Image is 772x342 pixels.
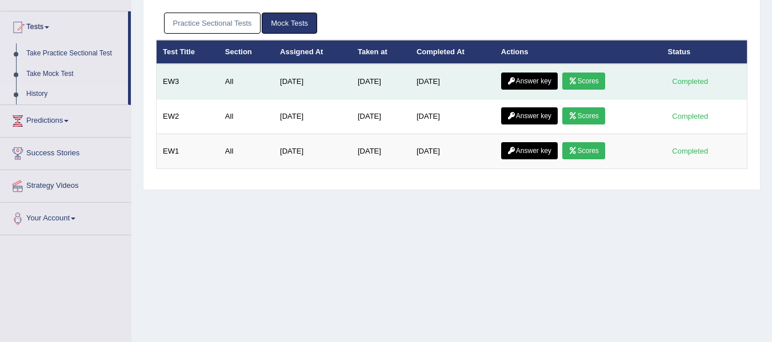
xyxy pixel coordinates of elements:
[501,142,558,159] a: Answer key
[668,145,713,157] div: Completed
[157,99,219,134] td: EW2
[274,134,351,169] td: [DATE]
[164,13,261,34] a: Practice Sectional Tests
[157,40,219,64] th: Test Title
[219,134,274,169] td: All
[662,40,747,64] th: Status
[351,64,410,99] td: [DATE]
[219,40,274,64] th: Section
[410,40,495,64] th: Completed At
[501,107,558,124] a: Answer key
[668,75,713,87] div: Completed
[410,99,495,134] td: [DATE]
[1,203,131,231] a: Your Account
[274,40,351,64] th: Assigned At
[1,11,128,40] a: Tests
[351,99,410,134] td: [DATE]
[351,134,410,169] td: [DATE]
[274,99,351,134] td: [DATE]
[562,142,605,159] a: Scores
[1,105,131,134] a: Predictions
[495,40,662,64] th: Actions
[351,40,410,64] th: Taken at
[219,99,274,134] td: All
[157,134,219,169] td: EW1
[262,13,317,34] a: Mock Tests
[157,64,219,99] td: EW3
[501,73,558,90] a: Answer key
[1,138,131,166] a: Success Stories
[410,64,495,99] td: [DATE]
[1,170,131,199] a: Strategy Videos
[668,110,713,122] div: Completed
[274,64,351,99] td: [DATE]
[562,107,605,124] a: Scores
[21,84,128,104] a: History
[219,64,274,99] td: All
[21,43,128,64] a: Take Practice Sectional Test
[21,64,128,85] a: Take Mock Test
[410,134,495,169] td: [DATE]
[562,73,605,90] a: Scores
